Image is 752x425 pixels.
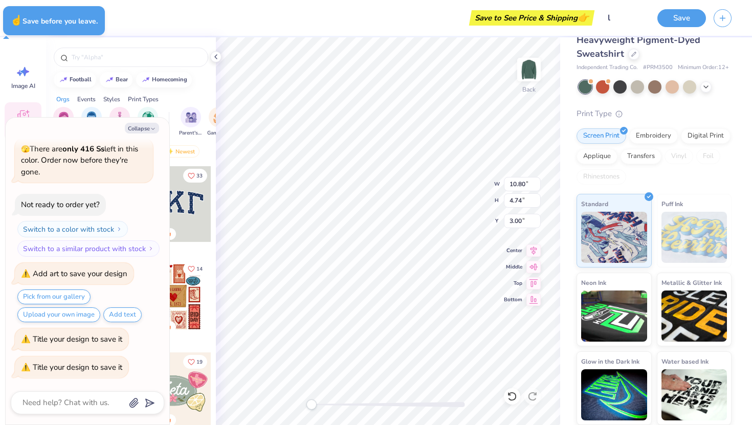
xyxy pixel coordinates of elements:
span: 33 [196,173,203,178]
span: Middle [504,263,522,271]
div: Accessibility label [306,399,317,410]
img: Water based Ink [661,369,727,420]
button: football [54,72,96,87]
span: Top [504,279,522,287]
div: Orgs [56,95,70,104]
img: trend_line.gif [105,77,114,83]
button: homecoming [136,72,192,87]
span: 19 [196,360,203,365]
div: Applique [577,149,617,164]
div: Events [77,95,96,104]
div: filter for Fraternity [80,107,103,137]
div: Embroidery [629,128,678,144]
img: Switch to a color with stock [116,226,122,232]
img: Fraternity Image [86,111,97,123]
input: Untitled Design [600,8,650,28]
div: Vinyl [665,149,693,164]
div: filter for Sorority [53,107,74,137]
div: filter for Club [109,107,130,137]
button: filter button [53,107,74,137]
img: Sorority Image [58,111,70,123]
button: Switch to a color with stock [17,221,128,237]
span: Neon Ink [581,277,606,288]
button: filter button [138,107,158,137]
div: Add art to save your design [33,269,127,279]
span: # PRM3500 [643,63,673,72]
span: Water based Ink [661,356,709,367]
div: Foil [696,149,720,164]
div: Newest [161,145,200,158]
span: There are left in this color. Order now before they're gone. [21,144,138,177]
button: Pick from our gallery [17,289,91,304]
button: Collapse [125,123,159,133]
button: filter button [179,107,203,137]
img: Standard [581,212,647,263]
div: Save to See Price & Shipping [472,10,592,26]
div: filter for Game Day [207,107,231,137]
div: filter for Sports [138,107,158,137]
div: homecoming [152,77,187,82]
button: filter button [80,107,103,137]
img: Glow in the Dark Ink [581,369,647,420]
img: Game Day Image [213,111,225,123]
button: Like [183,355,207,369]
div: Not ready to order yet? [21,199,100,210]
img: Metallic & Glitter Ink [661,290,727,342]
div: Print Types [128,95,159,104]
button: bear [100,72,132,87]
img: Neon Ink [581,290,647,342]
img: Parent's Weekend Image [185,111,197,123]
span: Metallic & Glitter Ink [661,277,722,288]
div: Transfers [621,149,661,164]
span: Independent Trading Co. [577,63,638,72]
span: Game Day [207,129,231,137]
div: Back [522,85,536,94]
img: trend_line.gif [59,77,68,83]
img: trend_line.gif [142,77,150,83]
img: Sports Image [142,111,154,123]
div: Title your design to save it [33,334,122,344]
button: filter button [207,107,231,137]
span: Independent Trading Co. Heavyweight Pigment-Dyed Sweatshirt [577,20,700,60]
span: Center [504,247,522,255]
span: 🫣 [21,144,30,154]
div: Title your design to save it [33,362,122,372]
div: filter for Parent's Weekend [179,107,203,137]
span: 👉 [578,11,589,24]
div: bear [116,77,128,82]
span: Parent's Weekend [179,129,203,137]
span: Minimum Order: 12 + [678,63,729,72]
span: Glow in the Dark Ink [581,356,639,367]
button: Like [183,262,207,276]
span: Puff Ink [661,198,683,209]
div: football [70,77,92,82]
button: Add text [103,307,142,322]
div: Screen Print [577,128,626,144]
div: Digital Print [681,128,731,144]
button: Like [183,169,207,183]
span: Bottom [504,296,522,304]
button: Upload your own image [17,307,100,322]
button: filter button [109,107,130,137]
span: Image AI [11,82,35,90]
button: Switch to a similar product with stock [17,240,160,257]
button: Save [657,9,706,27]
span: 14 [196,266,203,272]
input: Try "Alpha" [71,52,202,62]
img: Switch to a similar product with stock [148,245,154,252]
strong: only 416 Ss [62,144,104,154]
span: Standard [581,198,608,209]
div: Print Type [577,108,732,120]
div: Rhinestones [577,169,626,185]
img: Puff Ink [661,212,727,263]
img: Back [519,59,539,80]
img: Club Image [114,111,125,123]
div: Styles [103,95,120,104]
